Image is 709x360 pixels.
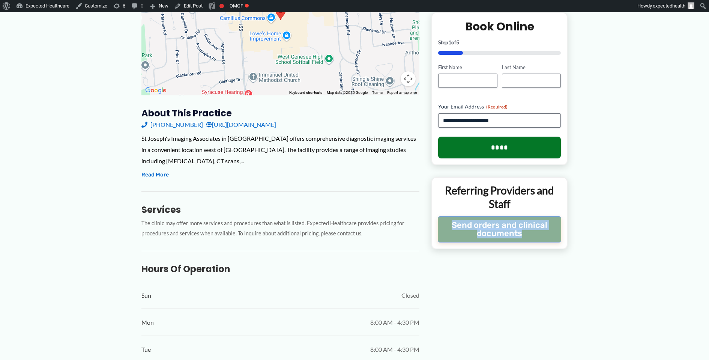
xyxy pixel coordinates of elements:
[141,263,419,275] h3: Hours of Operation
[289,90,322,95] button: Keyboard shortcuts
[141,218,419,239] p: The clinic may offer more services and procedures than what is listed. Expected Healthcare provid...
[141,119,203,130] a: [PHONE_NUMBER]
[486,104,508,110] span: (Required)
[219,4,224,8] div: Focus keyphrase not set
[372,90,383,95] a: Terms (opens in new tab)
[141,317,154,328] span: Mon
[438,216,561,242] button: Send orders and clinical documents
[143,86,168,95] img: Google
[370,344,419,355] span: 8:00 AM - 4:30 PM
[370,317,419,328] span: 8:00 AM - 4:30 PM
[438,19,561,33] h2: Book Online
[387,90,417,95] a: Report a map error
[438,184,561,211] p: Referring Providers and Staff
[502,63,561,71] label: Last Name
[327,90,368,95] span: Map data ©2025 Google
[448,39,451,45] span: 1
[206,119,276,130] a: [URL][DOMAIN_NAME]
[438,39,561,45] p: Step of
[141,290,151,301] span: Sun
[438,103,561,110] label: Your Email Address
[401,290,419,301] span: Closed
[141,204,419,215] h3: Services
[141,344,151,355] span: Tue
[401,71,416,86] button: Map camera controls
[141,133,419,166] div: St Joseph's Imaging Associates in [GEOGRAPHIC_DATA] offers comprehensive diagnostic imaging servi...
[456,39,459,45] span: 5
[438,63,497,71] label: First Name
[143,86,168,95] a: Open this area in Google Maps (opens a new window)
[141,107,419,119] h3: About this practice
[653,3,685,9] span: expectedhealth
[141,170,169,179] button: Read More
